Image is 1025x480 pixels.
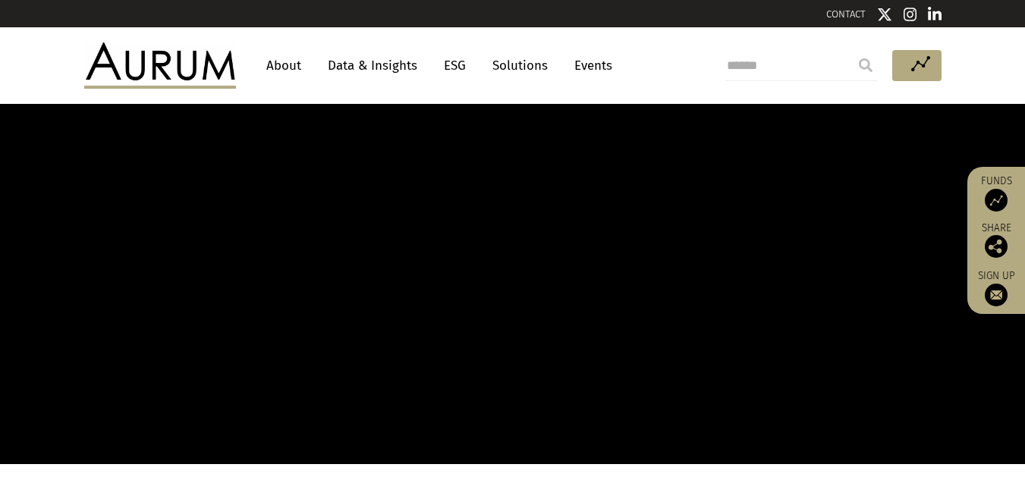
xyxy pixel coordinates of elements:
img: Share this post [985,235,1008,258]
img: Instagram icon [904,7,917,22]
img: Access Funds [985,189,1008,212]
a: Events [567,52,612,80]
img: Linkedin icon [928,7,942,22]
a: CONTACT [826,8,866,20]
img: Sign up to our newsletter [985,284,1008,306]
div: Share [975,223,1017,258]
img: Aurum [84,42,236,88]
a: Funds [975,174,1017,212]
a: Data & Insights [320,52,425,80]
a: About [259,52,309,80]
a: Solutions [485,52,555,80]
a: Sign up [975,269,1017,306]
input: Submit [850,50,881,80]
a: ESG [436,52,473,80]
img: Twitter icon [877,7,892,22]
